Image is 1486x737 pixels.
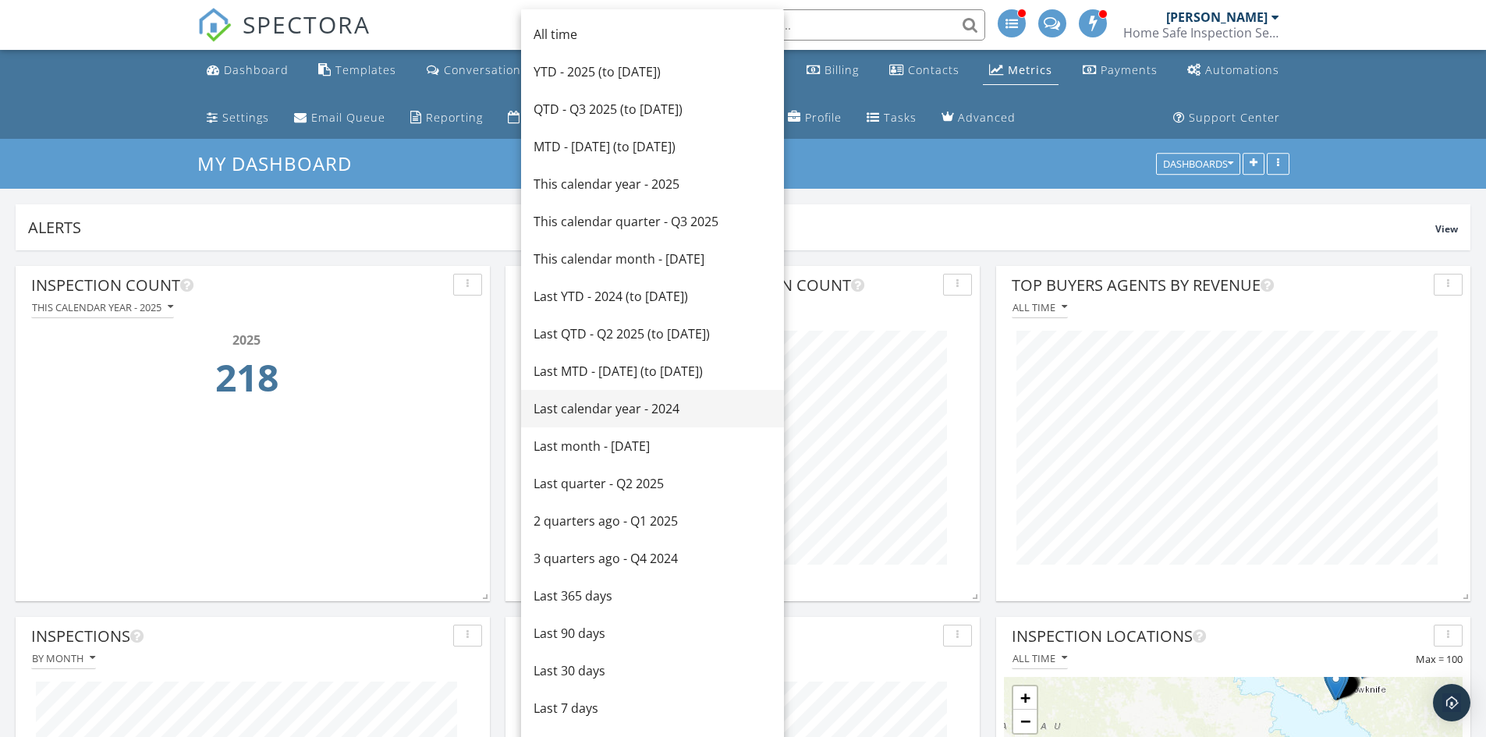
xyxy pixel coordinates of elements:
a: Templates [312,56,403,85]
div: Alerts [28,217,1435,238]
div: Profile [805,110,842,125]
span: SPECTORA [243,8,371,41]
a: Tasks [860,104,923,133]
a: Contacts [883,56,966,85]
div: MTD - [DATE] (to [DATE]) [534,137,771,156]
div: 2 quarters ago - Q1 2025 [534,512,771,530]
div: Last 365 days [534,586,771,605]
div: 2025 [36,331,457,349]
div: Advanced [958,110,1016,125]
span: Max = 100 [1416,653,1463,665]
div: Reporting [426,110,483,125]
a: Zoom in [1013,686,1037,710]
div: By month [32,653,95,664]
div: Automations [1205,62,1279,77]
a: Automations (Advanced) [1181,56,1286,85]
div: Open Intercom Messenger [1433,684,1470,721]
div: Last calendar year - 2024 [534,399,771,418]
div: QTD - Q3 2025 (to [DATE]) [534,100,771,119]
div: Last quarter - Q2 2025 [534,474,771,493]
a: Support Center [1167,104,1286,133]
div: Top Buyers Agents by Revenue [1012,274,1427,297]
div: Last YTD - 2024 (to [DATE]) [534,287,771,306]
div: Inspection Locations [1012,625,1427,648]
a: Metrics [983,56,1059,85]
button: Dashboards [1156,154,1240,175]
div: Last month - [DATE] [534,437,771,455]
a: Reporting [404,104,489,133]
a: Payments [1076,56,1164,85]
div: Templates [335,62,396,77]
a: Calendar [502,104,583,133]
a: Company Profile [782,104,848,133]
a: Dashboard [200,56,295,85]
div: Conversations [444,62,527,77]
a: Zoom out [1013,710,1037,733]
div: YTD - 2025 (to [DATE]) [534,62,771,81]
div: Last QTD - Q2 2025 (to [DATE]) [534,324,771,343]
div: This calendar year - 2025 [534,175,771,193]
div: This calendar quarter - Q3 2025 [534,212,771,231]
a: Email Queue [288,104,392,133]
div: Inspection Count [31,274,447,297]
div: Last 30 days [534,661,771,680]
a: SPECTORA [197,21,371,54]
img: The Best Home Inspection Software - Spectora [197,8,232,42]
div: Home Safe Inspection Services [1123,25,1279,41]
div: Contacts [908,62,959,77]
div: Last 90 days [534,624,771,643]
a: Billing [800,56,865,85]
div: Inspections [31,625,447,648]
div: Last 7 days [534,699,771,718]
div: Dashboards [1163,159,1233,170]
div: Payments [1101,62,1158,77]
div: This calendar month - [DATE] [534,250,771,268]
button: By month [31,648,96,669]
input: Search everything... [673,9,985,41]
a: Settings [200,104,275,133]
a: My Dashboard [197,151,365,176]
button: All time [1012,648,1068,669]
td: 218 [36,349,457,415]
button: This calendar year - 2025 [31,297,174,318]
div: Billing [825,62,859,77]
div: Tasks [884,110,917,125]
div: [PERSON_NAME] [1166,9,1268,25]
button: All time [1012,297,1068,318]
div: Support Center [1189,110,1280,125]
a: Conversations [420,56,534,85]
div: This calendar year - 2025 [32,302,173,313]
div: Settings [222,110,269,125]
div: 3 quarters ago - Q4 2024 [534,549,771,568]
div: All time [534,25,771,44]
a: Advanced [935,104,1022,133]
div: Dashboard [224,62,289,77]
div: Email Queue [311,110,385,125]
div: Metrics [1008,62,1052,77]
div: All time [1013,302,1067,313]
div: Last MTD - [DATE] (to [DATE]) [534,362,771,381]
span: View [1435,222,1458,236]
div: All time [1013,653,1067,664]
